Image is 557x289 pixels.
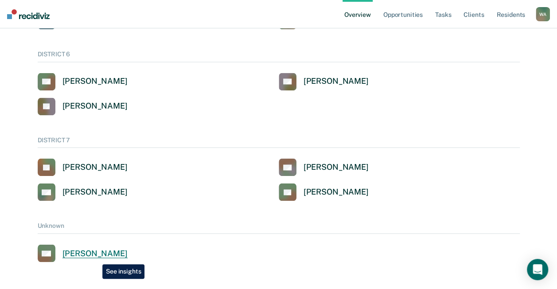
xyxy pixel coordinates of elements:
a: [PERSON_NAME] [279,183,369,201]
div: [PERSON_NAME] [62,187,128,197]
a: [PERSON_NAME] [38,244,128,262]
div: [PERSON_NAME] [304,76,369,86]
a: [PERSON_NAME] [38,73,128,90]
div: [PERSON_NAME] [62,101,128,111]
div: [PERSON_NAME] [62,76,128,86]
button: WA [536,7,550,21]
a: [PERSON_NAME] [38,158,128,176]
a: [PERSON_NAME] [38,98,128,115]
a: [PERSON_NAME] [38,183,128,201]
a: [PERSON_NAME] [279,73,369,90]
div: DISTRICT 7 [38,137,520,148]
div: [PERSON_NAME] [62,162,128,172]
div: DISTRICT 6 [38,51,520,62]
div: [PERSON_NAME] [304,187,369,197]
div: W A [536,7,550,21]
div: Open Intercom Messenger [527,259,548,280]
a: [PERSON_NAME] [279,158,369,176]
div: Unknown [38,222,520,234]
div: [PERSON_NAME] [62,248,128,258]
img: Recidiviz [7,9,50,19]
div: [PERSON_NAME] [304,162,369,172]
